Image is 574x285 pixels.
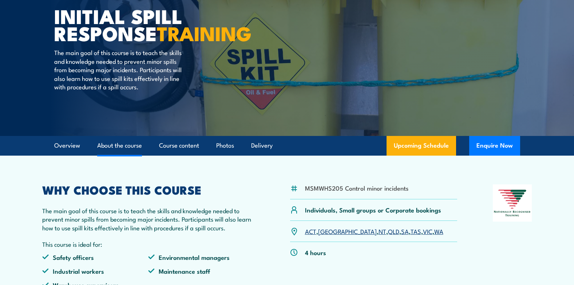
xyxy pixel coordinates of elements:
a: Delivery [251,136,273,155]
a: WA [434,227,443,235]
li: Industrial workers [42,267,149,275]
img: Nationally Recognised Training logo. [493,184,532,222]
a: SA [401,227,409,235]
button: Enquire Now [469,136,520,156]
a: TAS [411,227,421,235]
a: Overview [54,136,80,155]
strong: TRAINING [157,17,252,48]
a: ACT [305,227,316,235]
li: Safety officers [42,253,149,261]
p: The main goal of this course is to teach the skills and knowledge needed to prevent minor spills ... [42,206,255,232]
p: The main goal of this course is to teach the skills and knowledge needed to prevent minor spills ... [54,48,187,91]
h1: Initial Spill Response [54,7,234,41]
li: MSMWHS205 Control minor incidents [305,184,408,192]
a: Course content [159,136,199,155]
li: Maintenance staff [148,267,254,275]
p: Individuals, Small groups or Corporate bookings [305,206,441,214]
a: Upcoming Schedule [387,136,456,156]
a: QLD [388,227,399,235]
p: , , , , , , , [305,227,443,235]
a: [GEOGRAPHIC_DATA] [318,227,377,235]
a: Photos [216,136,234,155]
p: 4 hours [305,248,326,257]
a: About the course [97,136,142,155]
li: Environmental managers [148,253,254,261]
p: This course is ideal for: [42,240,255,248]
a: NT [379,227,386,235]
h2: WHY CHOOSE THIS COURSE [42,184,255,195]
a: VIC [423,227,432,235]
